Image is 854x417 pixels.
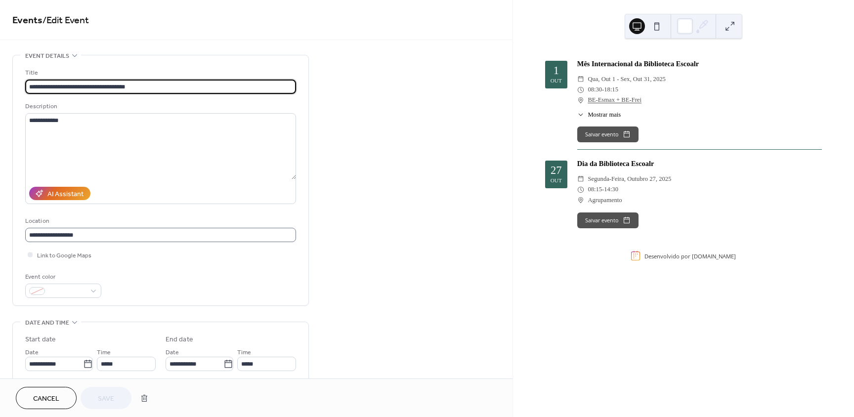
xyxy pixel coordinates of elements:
span: Time [237,347,251,358]
span: 14:30 [604,184,618,195]
button: AI Assistant [29,187,90,200]
span: Agrupamento [588,195,622,206]
div: ​ [577,174,584,184]
button: Salvar evento [577,126,639,142]
div: End date [166,334,193,345]
div: Start date [25,334,56,345]
div: ​ [577,110,584,120]
span: Cancel [33,394,59,404]
div: out [551,178,562,183]
div: Location [25,216,294,226]
div: Title [25,68,294,78]
div: 1 [554,65,559,77]
div: AI Assistant [47,189,84,200]
span: Event details [25,51,69,61]
a: Events [12,11,43,30]
span: / Edit Event [43,11,89,30]
span: 08:30 [588,84,602,95]
span: Date and time [25,318,69,328]
span: qua, out 1 - sex, out 31, 2025 [588,74,665,84]
div: Event color [25,272,99,282]
span: - [602,84,604,95]
span: 18:15 [604,84,618,95]
a: BE-Esmax + BE-Frei [588,95,641,105]
div: ​ [577,74,584,84]
span: Time [97,347,111,358]
span: Link to Google Maps [37,250,91,261]
div: Mês Internacional da Biblioteca Escoalr [577,59,822,70]
span: 08:15 [588,184,602,195]
div: Dia da Biblioteca Escoalr [577,159,822,169]
span: segunda-feira, outubro 27, 2025 [588,174,671,184]
div: ​ [577,95,584,105]
a: [DOMAIN_NAME] [692,252,736,259]
div: Description [25,101,294,112]
span: Date [166,347,179,358]
button: Cancel [16,387,77,409]
div: ​ [577,195,584,206]
button: Salvar evento [577,212,639,228]
div: ​ [577,84,584,95]
span: Mostrar mais [588,110,621,120]
div: Desenvolvido por [644,252,736,259]
button: ​Mostrar mais [577,110,621,120]
span: Date [25,347,39,358]
div: ​ [577,184,584,195]
div: 27 [551,165,562,176]
div: out [551,78,562,83]
span: - [602,184,604,195]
